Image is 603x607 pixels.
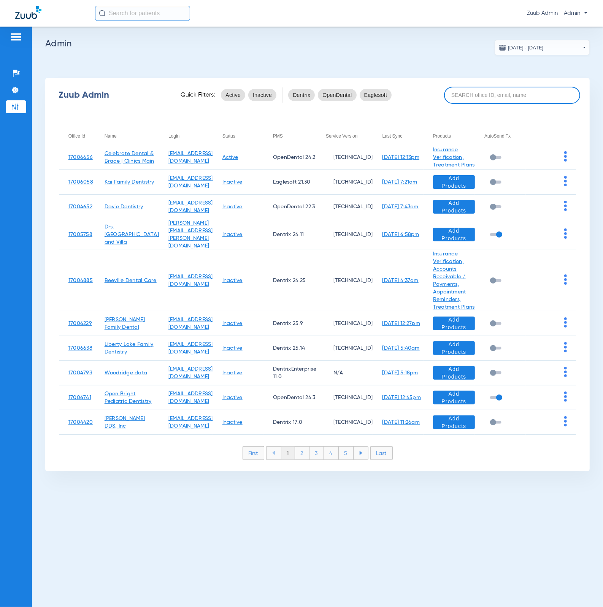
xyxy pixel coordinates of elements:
img: group-dot-blue.svg [564,342,567,352]
a: [EMAIL_ADDRESS][DOMAIN_NAME] [168,274,213,287]
a: Inactive [222,321,243,326]
button: Add Products [433,317,475,330]
div: Status [222,132,263,140]
a: [DATE] 12:45pm [382,395,421,400]
span: Add Products [439,415,469,430]
h2: Admin [45,40,590,48]
a: 17005758 [68,232,92,237]
img: group-dot-blue.svg [564,391,567,402]
a: [EMAIL_ADDRESS][DOMAIN_NAME] [168,151,213,164]
img: group-dot-blue.svg [564,416,567,426]
li: 4 [324,447,339,460]
td: N/A [316,361,373,385]
a: Active [222,155,238,160]
td: [TECHNICAL_ID] [316,311,373,336]
a: 17004793 [68,370,92,376]
a: [PERSON_NAME] Family Dental [105,317,145,330]
a: Inactive [222,345,243,351]
img: hamburger-icon [10,32,22,41]
img: Search Icon [99,10,106,17]
a: [EMAIL_ADDRESS][DOMAIN_NAME] [168,342,213,355]
button: Add Products [433,415,475,429]
div: Last Sync [382,132,424,140]
td: Dentrix 17.0 [263,410,316,435]
input: SEARCH office ID, email, name [444,87,580,104]
a: [PERSON_NAME][EMAIL_ADDRESS][PERSON_NAME][DOMAIN_NAME] [168,220,213,249]
a: Inactive [222,420,243,425]
img: Zuub Logo [15,6,41,19]
button: Add Products [433,341,475,355]
td: [TECHNICAL_ID] [316,385,373,410]
div: Name [105,132,117,140]
a: 17006741 [68,395,91,400]
a: Kai Family Dentistry [105,179,154,185]
div: Products [433,132,475,140]
td: [TECHNICAL_ID] [316,170,373,195]
td: Eaglesoft 21.30 [263,170,316,195]
a: Davie Dentistry [105,204,143,209]
a: 17006638 [68,345,92,351]
div: AutoSend Tx [484,132,526,140]
img: group-dot-blue.svg [564,317,567,328]
a: [DATE] 12:13pm [382,155,420,160]
button: Add Products [433,175,475,189]
a: Drs. [GEOGRAPHIC_DATA] and Villa [105,224,159,245]
mat-chip-listbox: status-filters [221,87,276,103]
span: Add Products [439,227,469,242]
a: [EMAIL_ADDRESS][DOMAIN_NAME] [168,200,213,213]
div: Login [168,132,213,140]
td: [TECHNICAL_ID] [316,410,373,435]
div: AutoSend Tx [484,132,511,140]
a: Insurance Verification, Accounts Receivable / Payments, Appointment Reminders, Treatment Plans [433,251,475,310]
button: Add Products [433,228,475,241]
div: Service Version [326,132,357,140]
a: [EMAIL_ADDRESS][DOMAIN_NAME] [168,391,213,404]
div: Last Sync [382,132,403,140]
a: Liberty Lake Family Dentistry [105,342,154,355]
a: Beeville Dental Care [105,278,157,283]
a: [DATE] 5:40am [382,345,420,351]
span: Active [225,91,241,99]
a: [DATE] 7:21am [382,179,417,185]
span: Add Products [439,341,469,356]
div: Service Version [326,132,373,140]
span: Add Products [439,316,469,331]
a: Celebrate Dental & Brace | Clinics Main [105,151,154,164]
img: group-dot-blue.svg [564,201,567,211]
a: [EMAIL_ADDRESS][DOMAIN_NAME] [168,416,213,429]
mat-chip-listbox: pms-filters [288,87,392,103]
a: Inactive [222,204,243,209]
td: [TECHNICAL_ID] [316,250,373,311]
a: [DATE] 11:26am [382,420,420,425]
li: 2 [295,447,309,460]
td: Dentrix 25.14 [263,336,316,361]
a: Inactive [222,370,243,376]
td: Dentrix 25.9 [263,311,316,336]
td: Dentrix 24.25 [263,250,316,311]
span: Add Products [439,365,469,380]
span: Eaglesoft [364,91,387,99]
td: OpenDental 22.3 [263,195,316,219]
a: Inactive [222,179,243,185]
div: Products [433,132,451,140]
a: 17004420 [68,420,93,425]
td: [TECHNICAL_ID] [316,145,373,170]
button: Add Products [433,391,475,404]
a: Woodridge data [105,370,148,376]
a: 17004885 [68,278,93,283]
a: [DATE] 12:27pm [382,321,421,326]
iframe: Chat Widget [565,571,603,607]
div: PMS [273,132,283,140]
span: Add Products [439,174,469,190]
button: Add Products [433,366,475,380]
li: First [243,446,264,460]
div: Login [168,132,179,140]
span: Zuub Admin - Admin [527,10,588,17]
img: group-dot-blue.svg [564,228,567,239]
img: group-dot-blue.svg [564,151,567,162]
a: [EMAIL_ADDRESS][DOMAIN_NAME] [168,176,213,189]
div: PMS [273,132,316,140]
a: Inactive [222,278,243,283]
a: Insurance Verification, Treatment Plans [433,147,475,168]
a: [DATE] 7:43am [382,204,419,209]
